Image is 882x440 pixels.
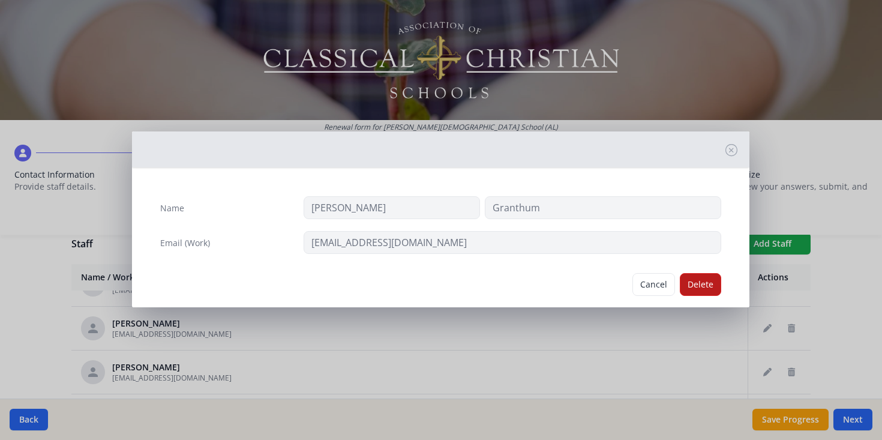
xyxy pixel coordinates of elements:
[304,231,721,254] input: contact@site.com
[304,196,480,219] input: First Name
[160,237,210,249] label: Email (Work)
[632,273,675,296] button: Cancel
[160,202,184,214] label: Name
[485,196,721,219] input: Last Name
[680,273,721,296] button: Delete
